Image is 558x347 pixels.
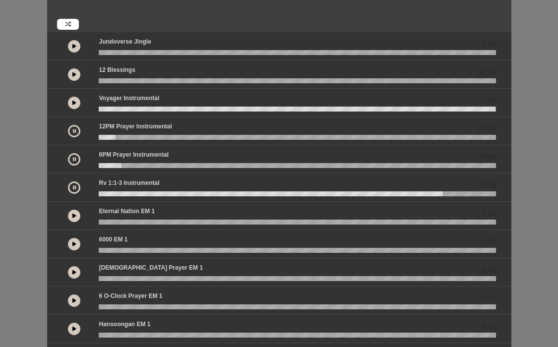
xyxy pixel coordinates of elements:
[99,178,159,187] p: Rv 1:1-3 Instrumental
[483,236,496,247] span: 0.00
[483,321,496,332] span: 0.00
[479,152,496,162] span: 00:06
[99,320,150,329] p: Hansoongan EM 1
[479,123,496,134] span: 00:06
[479,293,496,303] span: 00:03
[99,207,155,216] p: Eternal Nation EM 1
[483,39,496,49] span: 0.00
[99,94,159,103] p: Voyager Instrumental
[99,122,172,131] p: 12PM Prayer Instrumental
[99,37,151,46] p: Jundoverse Jingle
[479,67,496,77] span: 00:00
[99,235,127,244] p: 6000 EM 1
[99,150,169,159] p: 6PM Prayer Instrumental
[479,180,496,190] span: 01:45
[483,208,496,219] span: 0.00
[483,265,496,275] span: 0.00
[479,95,496,106] span: 02:20
[99,263,203,272] p: [DEMOGRAPHIC_DATA] prayer EM 1
[99,65,135,74] p: 12 Blessings
[99,291,162,300] p: 6 o-clock prayer EM 1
